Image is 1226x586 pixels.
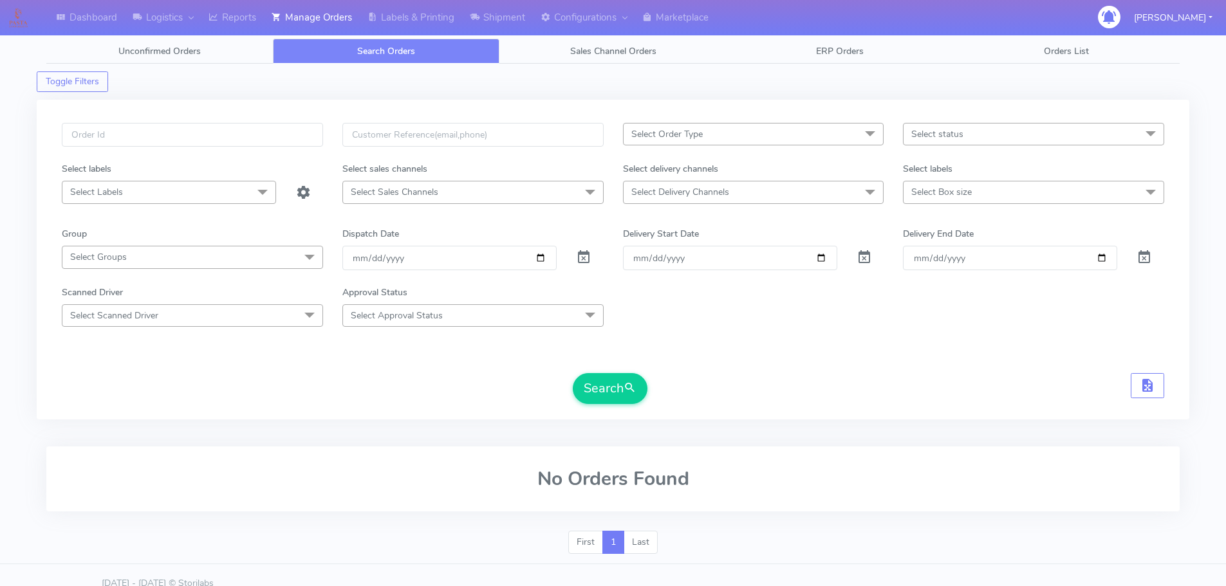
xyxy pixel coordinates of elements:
[623,162,718,176] label: Select delivery channels
[903,227,974,241] label: Delivery End Date
[1124,5,1222,31] button: [PERSON_NAME]
[1044,45,1089,57] span: Orders List
[62,123,323,147] input: Order Id
[342,123,604,147] input: Customer Reference(email,phone)
[911,128,963,140] span: Select status
[118,45,201,57] span: Unconfirmed Orders
[602,531,624,554] a: 1
[357,45,415,57] span: Search Orders
[570,45,656,57] span: Sales Channel Orders
[62,468,1164,490] h2: No Orders Found
[70,309,158,322] span: Select Scanned Driver
[342,227,399,241] label: Dispatch Date
[46,39,1180,64] ul: Tabs
[37,71,108,92] button: Toggle Filters
[631,186,729,198] span: Select Delivery Channels
[70,186,123,198] span: Select Labels
[62,227,87,241] label: Group
[911,186,972,198] span: Select Box size
[62,286,123,299] label: Scanned Driver
[342,286,407,299] label: Approval Status
[351,186,438,198] span: Select Sales Channels
[342,162,427,176] label: Select sales channels
[816,45,864,57] span: ERP Orders
[631,128,703,140] span: Select Order Type
[573,373,647,404] button: Search
[903,162,952,176] label: Select labels
[70,251,127,263] span: Select Groups
[62,162,111,176] label: Select labels
[351,309,443,322] span: Select Approval Status
[623,227,699,241] label: Delivery Start Date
